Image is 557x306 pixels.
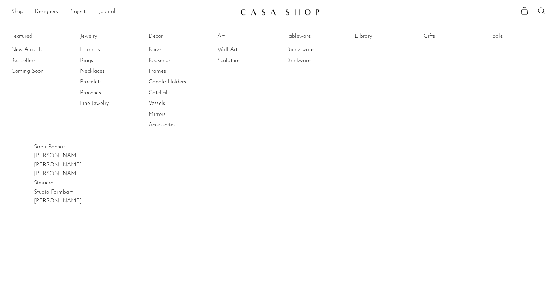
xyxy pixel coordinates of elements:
[286,46,339,54] a: Dinnerware
[11,7,23,17] a: Shop
[217,33,270,40] a: Art
[69,7,88,17] a: Projects
[286,31,339,66] ul: Tableware
[80,67,133,75] a: Necklaces
[34,180,53,186] a: Simuero
[80,57,133,65] a: Rings
[149,46,202,54] a: Boxes
[35,7,58,17] a: Designers
[11,6,235,18] ul: NEW HEADER MENU
[149,89,202,97] a: Catchalls
[80,46,133,54] a: Earrings
[217,57,270,65] a: Sculpture
[424,31,477,45] ul: Gifts
[11,57,64,65] a: Bestsellers
[492,33,545,40] a: Sale
[11,67,64,75] a: Coming Soon
[34,144,65,150] a: Sapir Bachar
[11,45,64,77] ul: Featured
[34,171,82,177] a: [PERSON_NAME]
[149,78,202,86] a: Candle Holders
[149,111,202,118] a: Mirrors
[424,33,477,40] a: Gifts
[355,31,408,45] ul: Library
[80,89,133,97] a: Brooches
[34,153,82,159] a: [PERSON_NAME]
[80,33,133,40] a: Jewelry
[149,100,202,107] a: Vessels
[286,33,339,40] a: Tableware
[149,33,202,40] a: Decor
[80,100,133,107] a: Fine Jewelry
[34,198,82,204] a: [PERSON_NAME]
[149,67,202,75] a: Frames
[34,162,82,168] a: [PERSON_NAME]
[99,7,115,17] a: Journal
[286,57,339,65] a: Drinkware
[34,189,73,195] a: Studio Formbart
[149,121,202,129] a: Accessories
[217,31,270,66] ul: Art
[80,31,133,109] ul: Jewelry
[149,31,202,131] ul: Decor
[217,46,270,54] a: Wall Art
[80,78,133,86] a: Bracelets
[149,57,202,65] a: Bookends
[11,46,64,54] a: New Arrivals
[355,33,408,40] a: Library
[11,6,235,18] nav: Desktop navigation
[492,31,545,45] ul: Sale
